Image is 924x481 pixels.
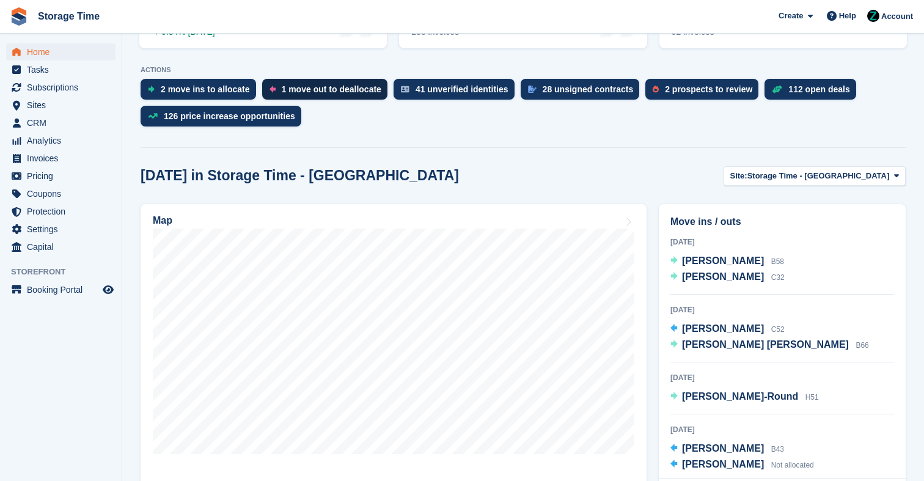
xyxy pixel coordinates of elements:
img: price_increase_opportunities-93ffe204e8149a01c8c9dc8f82e8f89637d9d84a8eef4429ea346261dce0b2c0.svg [148,113,158,119]
span: Booking Portal [27,281,100,298]
a: menu [6,114,116,131]
a: menu [6,203,116,220]
h2: Map [153,215,172,226]
a: menu [6,132,116,149]
span: Sites [27,97,100,114]
a: 2 prospects to review [645,79,765,106]
a: menu [6,79,116,96]
span: Create [779,10,803,22]
div: [DATE] [670,372,894,383]
div: 2 prospects to review [665,84,752,94]
a: [PERSON_NAME] C52 [670,321,785,337]
img: move_ins_to_allocate_icon-fdf77a2bb77ea45bf5b3d319d69a93e2d87916cf1d5bf7949dd705db3b84f3ca.svg [148,86,155,93]
span: C32 [771,273,785,282]
span: Invoices [27,150,100,167]
div: [DATE] [670,304,894,315]
a: 28 unsigned contracts [521,79,646,106]
span: Home [27,43,100,61]
img: prospect-51fa495bee0391a8d652442698ab0144808aea92771e9ea1ae160a38d050c398.svg [653,86,659,93]
a: Storage Time [33,6,105,26]
a: 41 unverified identities [394,79,521,106]
span: B43 [771,445,784,453]
span: [PERSON_NAME] [682,323,764,334]
a: menu [6,281,116,298]
a: menu [6,185,116,202]
span: [PERSON_NAME] [682,459,764,469]
span: C52 [771,325,785,334]
a: [PERSON_NAME] B43 [670,441,784,457]
span: [PERSON_NAME] [682,271,764,282]
a: 126 price increase opportunities [141,106,307,133]
span: Account [881,10,913,23]
span: B58 [771,257,784,266]
img: move_outs_to_deallocate_icon-f764333ba52eb49d3ac5e1228854f67142a1ed5810a6f6cc68b1a99e826820c5.svg [269,86,276,93]
span: B66 [856,341,868,350]
span: [PERSON_NAME] [682,443,764,453]
a: Preview store [101,282,116,297]
span: Capital [27,238,100,255]
div: [DATE] [670,424,894,435]
span: Coupons [27,185,100,202]
h2: [DATE] in Storage Time - [GEOGRAPHIC_DATA] [141,167,459,184]
a: menu [6,61,116,78]
a: menu [6,150,116,167]
a: 112 open deals [765,79,862,106]
div: 41 unverified identities [416,84,508,94]
img: verify_identity-adf6edd0f0f0b5bbfe63781bf79b02c33cf7c696d77639b501bdc392416b5a36.svg [401,86,409,93]
a: [PERSON_NAME] B58 [670,254,784,270]
span: Storefront [11,266,122,278]
a: menu [6,43,116,61]
a: 1 move out to deallocate [262,79,394,106]
img: contract_signature_icon-13c848040528278c33f63329250d36e43548de30e8caae1d1a13099fd9432cc5.svg [528,86,537,93]
span: H51 [805,393,819,402]
span: Site: [730,170,747,182]
span: Storage Time - [GEOGRAPHIC_DATA] [747,170,890,182]
a: [PERSON_NAME] [PERSON_NAME] B66 [670,337,869,353]
span: Tasks [27,61,100,78]
span: Pricing [27,167,100,185]
span: Not allocated [771,461,814,469]
a: menu [6,221,116,238]
a: menu [6,238,116,255]
img: deal-1b604bf984904fb50ccaf53a9ad4b4a5d6e5aea283cecdc64d6e3604feb123c2.svg [772,85,782,94]
a: [PERSON_NAME] C32 [670,270,785,285]
img: stora-icon-8386f47178a22dfd0bd8f6a31ec36ba5ce8667c1dd55bd0f319d3a0aa187defe.svg [10,7,28,26]
a: menu [6,97,116,114]
span: Help [839,10,856,22]
p: ACTIONS [141,66,906,74]
span: [PERSON_NAME] [PERSON_NAME] [682,339,849,350]
img: Zain Sarwar [867,10,879,22]
span: Subscriptions [27,79,100,96]
a: [PERSON_NAME] Not allocated [670,457,814,473]
a: [PERSON_NAME]-Round H51 [670,389,819,405]
span: [PERSON_NAME]-Round [682,391,798,402]
div: 2 move ins to allocate [161,84,250,94]
a: menu [6,167,116,185]
span: CRM [27,114,100,131]
span: [PERSON_NAME] [682,255,764,266]
div: 126 price increase opportunities [164,111,295,121]
h2: Move ins / outs [670,215,894,229]
span: Settings [27,221,100,238]
div: 1 move out to deallocate [282,84,381,94]
span: Protection [27,203,100,220]
a: 2 move ins to allocate [141,79,262,106]
div: 28 unsigned contracts [543,84,634,94]
span: Analytics [27,132,100,149]
div: [DATE] [670,237,894,248]
button: Site: Storage Time - [GEOGRAPHIC_DATA] [724,166,906,186]
div: 112 open deals [788,84,849,94]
